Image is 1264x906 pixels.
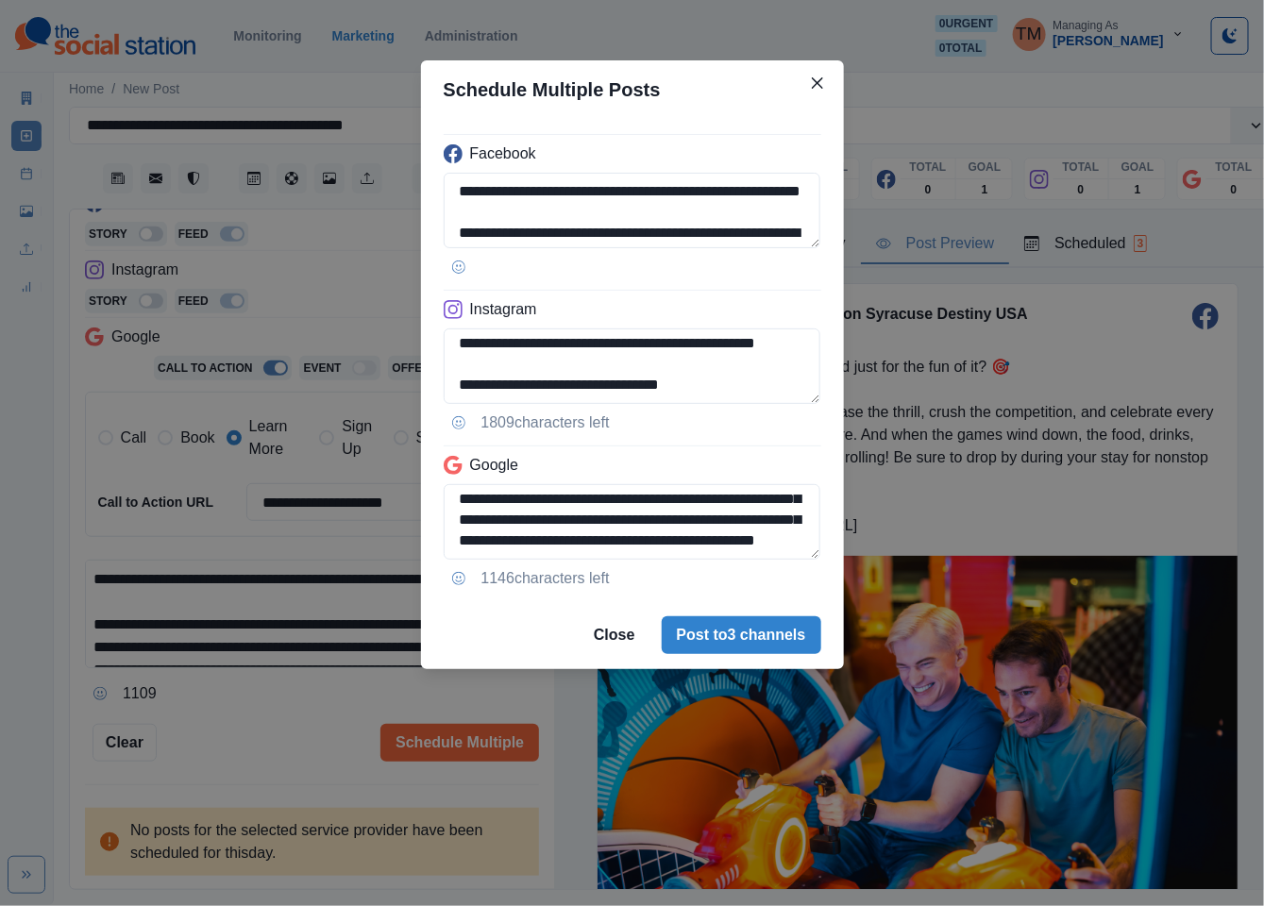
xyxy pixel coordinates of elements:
[444,252,474,282] button: Opens Emoji Picker
[470,454,519,477] p: Google
[470,298,537,321] p: Instagram
[802,68,833,98] button: Close
[481,567,610,590] p: 1146 characters left
[470,143,536,165] p: Facebook
[662,616,821,654] button: Post to3 channels
[481,411,610,434] p: 1809 characters left
[421,60,844,119] header: Schedule Multiple Posts
[579,616,650,654] button: Close
[444,563,474,594] button: Opens Emoji Picker
[444,408,474,438] button: Opens Emoji Picker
